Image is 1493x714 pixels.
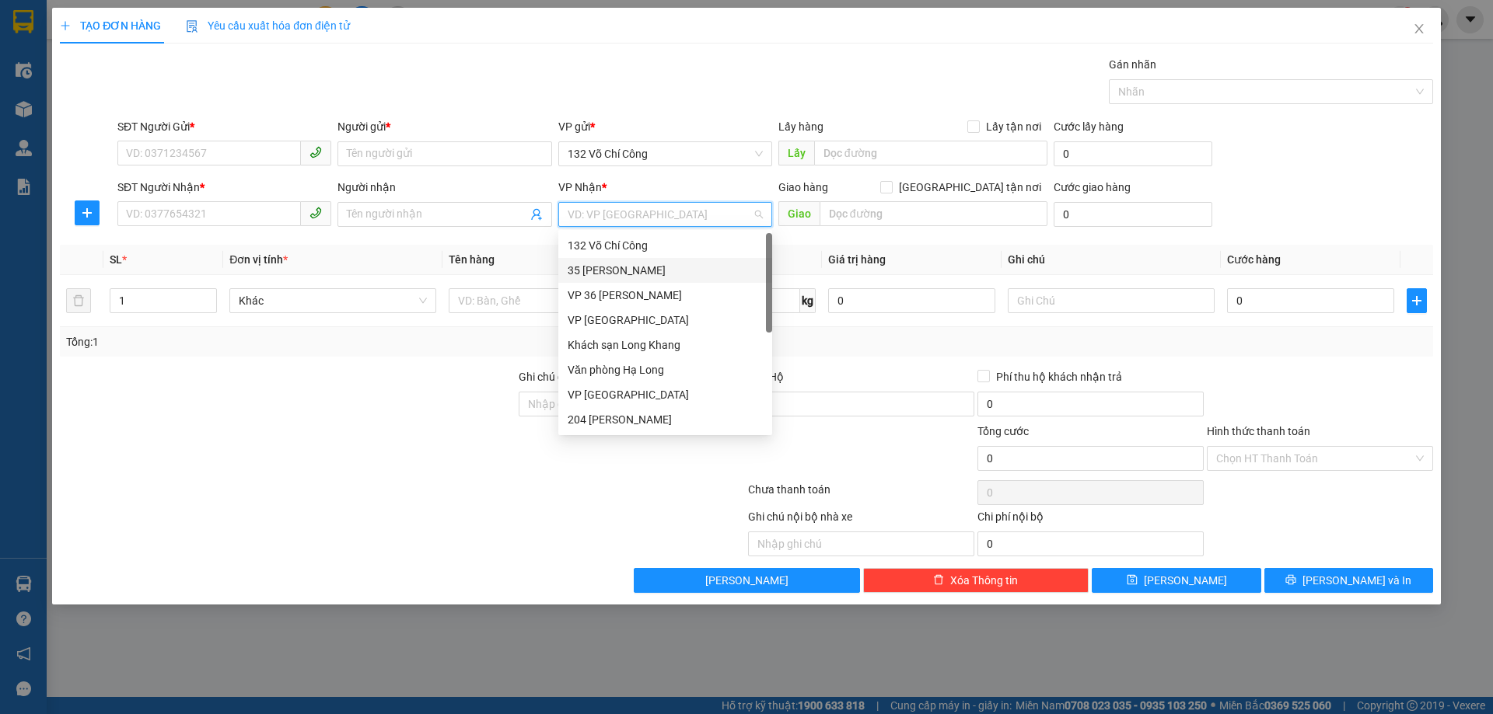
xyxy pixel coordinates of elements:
[1127,574,1138,587] span: save
[778,141,814,165] span: Lấy
[558,382,772,407] div: VP Đà Nẵng
[1054,181,1131,193] label: Cước giao hàng
[746,481,976,508] div: Chưa thanh toán
[990,368,1128,385] span: Phí thu hộ khách nhận trả
[337,118,551,135] div: Người gửi
[568,262,763,279] div: 35 [PERSON_NAME]
[558,407,772,432] div: 204 Trần Quang Khải
[977,508,1204,531] div: Chi phí nội bộ
[519,371,604,383] label: Ghi chú đơn hàng
[60,19,161,32] span: TẠO ĐƠN HÀNG
[748,371,784,383] span: Thu Hộ
[309,207,322,219] span: phone
[558,118,772,135] div: VP gửi
[1302,572,1411,589] span: [PERSON_NAME] và In
[1227,253,1281,266] span: Cước hàng
[568,336,763,354] div: Khách sạn Long Khang
[1397,8,1441,51] button: Close
[820,201,1047,226] input: Dọc đường
[1109,58,1156,71] label: Gán nhãn
[568,287,763,304] div: VP 36 [PERSON_NAME]
[977,425,1029,437] span: Tổng cước
[449,288,656,313] input: VD: Bàn, Ghế
[828,288,995,313] input: 0
[1407,294,1426,307] span: plus
[558,181,602,193] span: VP Nhận
[1413,23,1425,35] span: close
[705,572,788,589] span: [PERSON_NAME]
[66,288,91,313] button: delete
[1407,288,1427,313] button: plus
[1207,425,1310,437] label: Hình thức thanh toán
[75,200,100,225] button: plus
[950,572,1018,589] span: Xóa Thông tin
[66,333,576,350] div: Tổng: 1
[60,20,71,31] span: plus
[778,120,823,133] span: Lấy hàng
[634,568,860,593] button: [PERSON_NAME]
[1054,141,1212,166] input: Cước lấy hàng
[229,253,288,266] span: Đơn vị tính
[1054,202,1212,227] input: Cước giao hàng
[449,253,495,266] span: Tên hàng
[75,207,99,219] span: plus
[186,20,198,33] img: icon
[778,201,820,226] span: Giao
[893,179,1047,196] span: [GEOGRAPHIC_DATA] tận nơi
[568,386,763,403] div: VP [GEOGRAPHIC_DATA]
[558,258,772,283] div: 35 Trần Phú
[748,508,974,531] div: Ghi chú nội bộ nhà xe
[558,283,772,308] div: VP 36 Hồng Tiến
[558,357,772,382] div: Văn phòng Hạ Long
[568,142,763,165] span: 132 Võ Chí Công
[519,392,745,416] input: Ghi chú đơn hàng
[558,308,772,333] div: VP Quảng Bình
[1264,568,1433,593] button: printer[PERSON_NAME] và In
[1144,572,1227,589] span: [PERSON_NAME]
[1008,288,1215,313] input: Ghi Chú
[568,411,763,428] div: 204 [PERSON_NAME]
[239,289,427,312] span: Khác
[530,208,543,221] span: user-add
[800,288,816,313] span: kg
[778,181,828,193] span: Giao hàng
[337,179,551,196] div: Người nhận
[814,141,1047,165] input: Dọc đường
[558,233,772,258] div: 132 Võ Chí Công
[558,333,772,357] div: Khách sạn Long Khang
[568,361,763,378] div: Văn phòng Hạ Long
[1054,120,1124,133] label: Cước lấy hàng
[828,253,886,266] span: Giá trị hàng
[117,118,331,135] div: SĐT Người Gửi
[980,118,1047,135] span: Lấy tận nơi
[568,237,763,254] div: 132 Võ Chí Công
[1285,574,1296,587] span: printer
[110,253,122,266] span: SL
[933,574,944,587] span: delete
[309,146,322,158] span: phone
[1002,245,1221,275] th: Ghi chú
[117,179,331,196] div: SĐT Người Nhận
[748,531,974,556] input: Nhập ghi chú
[863,568,1089,593] button: deleteXóa Thông tin
[568,312,763,329] div: VP [GEOGRAPHIC_DATA]
[186,19,350,32] span: Yêu cầu xuất hóa đơn điện tử
[1092,568,1260,593] button: save[PERSON_NAME]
